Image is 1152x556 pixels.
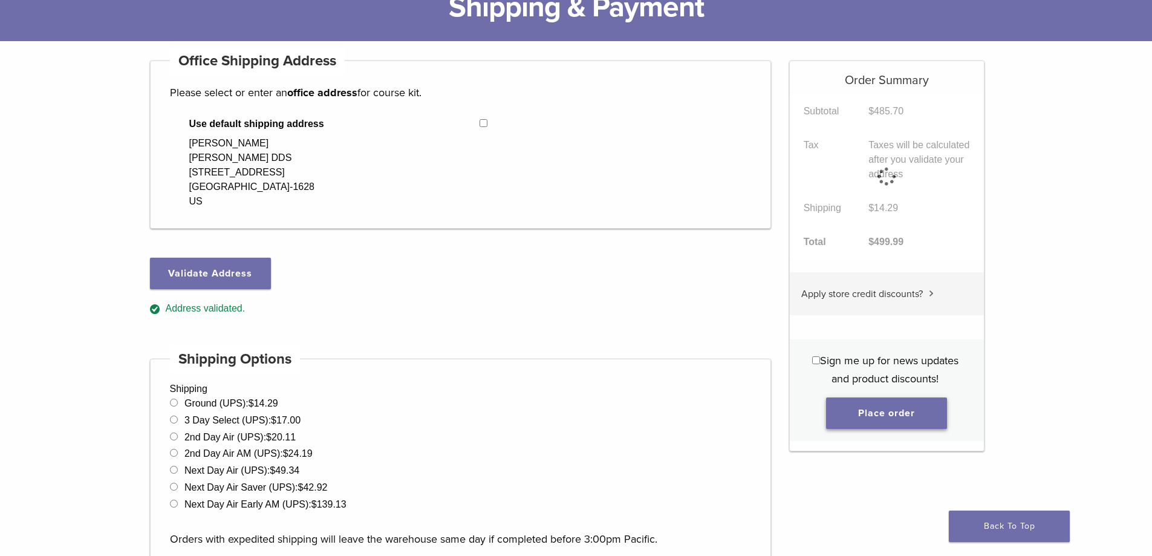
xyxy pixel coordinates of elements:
span: Use default shipping address [189,117,480,131]
bdi: 49.34 [270,465,299,476]
label: Next Day Air Saver (UPS): [184,482,328,492]
span: $ [249,398,254,408]
button: Place order [826,397,947,429]
label: Next Day Air Early AM (UPS): [184,499,347,509]
bdi: 42.92 [298,482,328,492]
label: Ground (UPS): [184,398,278,408]
h4: Shipping Options [170,345,301,374]
div: Address validated. [150,301,772,316]
bdi: 14.29 [249,398,278,408]
p: Orders with expedited shipping will leave the warehouse same day if completed before 3:00pm Pacific. [170,512,752,548]
label: 3 Day Select (UPS): [184,415,301,425]
bdi: 20.11 [266,432,296,442]
span: $ [266,432,272,442]
h5: Order Summary [790,61,984,88]
input: Sign me up for news updates and product discounts! [812,356,820,364]
label: Next Day Air (UPS): [184,465,299,476]
span: $ [283,448,288,459]
span: $ [311,499,317,509]
h4: Office Shipping Address [170,47,345,76]
div: [PERSON_NAME] [PERSON_NAME] DDS [STREET_ADDRESS] [GEOGRAPHIC_DATA]-1628 US [189,136,314,209]
bdi: 24.19 [283,448,313,459]
span: Sign me up for news updates and product discounts! [820,354,958,385]
label: 2nd Day Air AM (UPS): [184,448,313,459]
p: Please select or enter an for course kit. [170,83,752,102]
strong: office address [287,86,357,99]
span: $ [270,465,275,476]
span: $ [271,415,276,425]
label: 2nd Day Air (UPS): [184,432,296,442]
bdi: 17.00 [271,415,301,425]
a: Back To Top [949,511,1070,542]
button: Validate Address [150,258,271,289]
span: Apply store credit discounts? [801,288,923,300]
img: caret.svg [929,290,934,296]
span: $ [298,482,304,492]
bdi: 139.13 [311,499,347,509]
